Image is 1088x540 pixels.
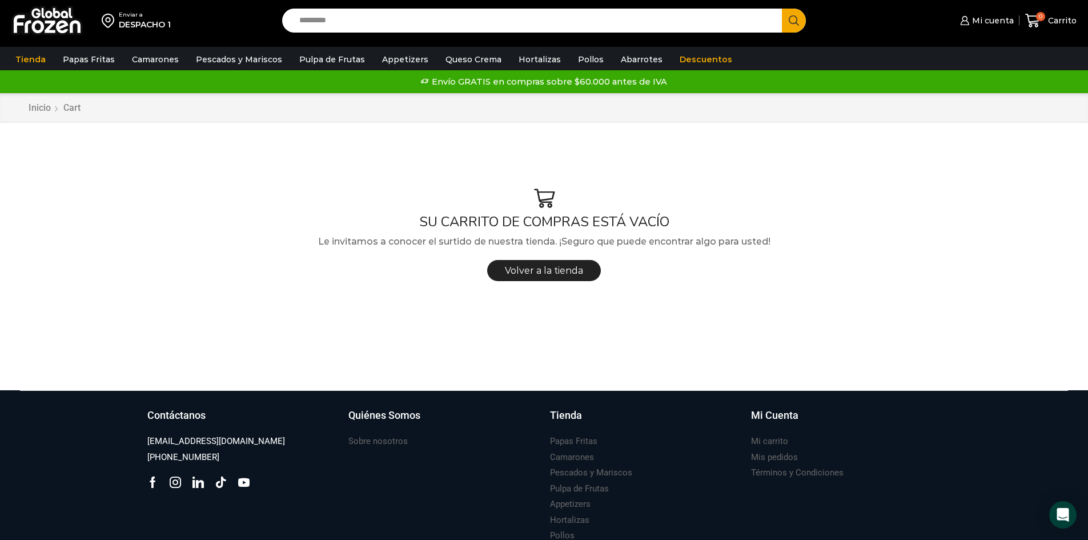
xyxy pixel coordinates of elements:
[969,15,1014,26] span: Mi cuenta
[147,451,219,463] h3: [PHONE_NUMBER]
[20,234,1068,249] p: Le invitamos a conocer el surtido de nuestra tienda. ¡Seguro que puede encontrar algo para usted!
[57,49,121,70] a: Papas Fritas
[126,49,184,70] a: Camarones
[119,11,171,19] div: Enviar a
[550,408,582,423] h3: Tienda
[348,434,408,449] a: Sobre nosotros
[28,102,51,115] a: Inicio
[147,435,285,447] h3: [EMAIL_ADDRESS][DOMAIN_NAME]
[147,434,285,449] a: [EMAIL_ADDRESS][DOMAIN_NAME]
[751,434,788,449] a: Mi carrito
[674,49,738,70] a: Descuentos
[10,49,51,70] a: Tienda
[1045,15,1077,26] span: Carrito
[119,19,171,30] div: DESPACHO 1
[550,481,609,497] a: Pulpa de Frutas
[751,408,941,434] a: Mi Cuenta
[505,265,583,276] span: Volver a la tienda
[751,467,844,479] h3: Términos y Condiciones
[513,49,567,70] a: Hortalizas
[348,435,408,447] h3: Sobre nosotros
[751,450,798,465] a: Mis pedidos
[63,102,81,113] span: Cart
[102,11,119,30] img: address-field-icon.svg
[550,434,597,449] a: Papas Fritas
[550,450,594,465] a: Camarones
[294,49,371,70] a: Pulpa de Frutas
[550,514,589,526] h3: Hortalizas
[550,451,594,463] h3: Camarones
[572,49,609,70] a: Pollos
[782,9,806,33] button: Search button
[348,408,539,434] a: Quiénes Somos
[147,450,219,465] a: [PHONE_NUMBER]
[550,465,632,481] a: Pescados y Mariscos
[20,214,1068,230] h1: SU CARRITO DE COMPRAS ESTÁ VACÍO
[751,451,798,463] h3: Mis pedidos
[1049,501,1077,529] div: Open Intercom Messenger
[550,483,609,495] h3: Pulpa de Frutas
[487,260,601,281] a: Volver a la tienda
[751,465,844,481] a: Términos y Condiciones
[147,408,338,434] a: Contáctanos
[550,513,589,528] a: Hortalizas
[1025,7,1077,34] a: 0 Carrito
[550,497,591,512] a: Appetizers
[751,435,788,447] h3: Mi carrito
[440,49,507,70] a: Queso Crema
[550,435,597,447] h3: Papas Fritas
[550,408,740,434] a: Tienda
[1036,12,1045,21] span: 0
[376,49,434,70] a: Appetizers
[957,9,1013,32] a: Mi cuenta
[751,408,798,423] h3: Mi Cuenta
[147,408,206,423] h3: Contáctanos
[348,408,420,423] h3: Quiénes Somos
[615,49,668,70] a: Abarrotes
[190,49,288,70] a: Pescados y Mariscos
[550,498,591,510] h3: Appetizers
[550,467,632,479] h3: Pescados y Mariscos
